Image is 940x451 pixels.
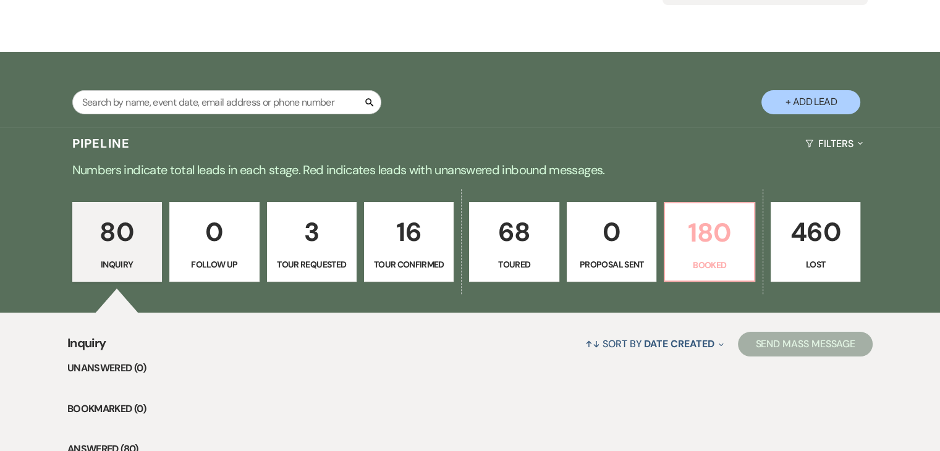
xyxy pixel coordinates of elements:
p: Lost [779,258,852,271]
a: 0Follow Up [169,202,259,282]
p: Booked [672,258,746,272]
p: Proposal Sent [575,258,648,271]
button: Send Mass Message [738,332,873,356]
p: Numbers indicate total leads in each stage. Red indicates leads with unanswered inbound messages. [25,160,915,180]
p: 16 [372,211,446,253]
button: + Add Lead [761,90,860,114]
input: Search by name, event date, email address or phone number [72,90,381,114]
button: Filters [800,127,868,160]
p: Tour Confirmed [372,258,446,271]
span: Date Created [644,337,714,350]
button: Sort By Date Created [580,327,729,360]
a: 16Tour Confirmed [364,202,454,282]
p: 0 [177,211,251,253]
a: 80Inquiry [72,202,162,282]
p: 180 [672,212,746,253]
h3: Pipeline [72,135,130,152]
a: 0Proposal Sent [567,202,656,282]
li: Bookmarked (0) [67,401,873,417]
p: Tour Requested [275,258,349,271]
p: 3 [275,211,349,253]
p: 460 [779,211,852,253]
a: 3Tour Requested [267,202,357,282]
span: ↑↓ [585,337,600,350]
a: 180Booked [664,202,755,282]
p: 68 [477,211,551,253]
p: Inquiry [80,258,154,271]
li: Unanswered (0) [67,360,873,376]
p: Follow Up [177,258,251,271]
p: 80 [80,211,154,253]
span: Inquiry [67,334,106,360]
a: 68Toured [469,202,559,282]
p: Toured [477,258,551,271]
a: 460Lost [771,202,860,282]
p: 0 [575,211,648,253]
